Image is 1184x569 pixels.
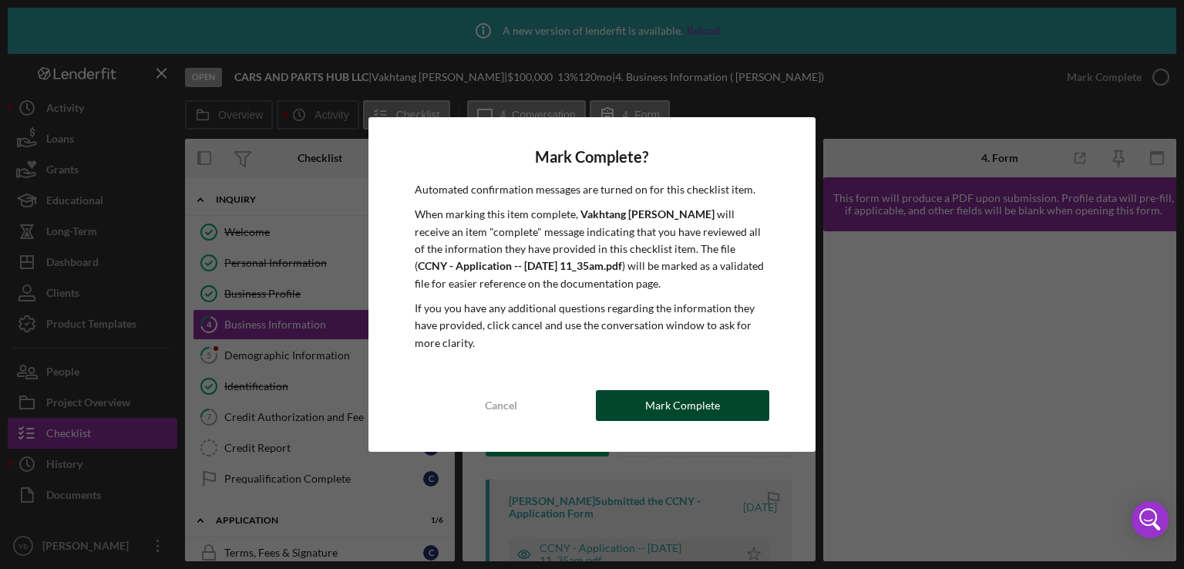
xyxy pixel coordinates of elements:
div: Cancel [485,390,517,421]
b: Vakhtang [PERSON_NAME] [580,207,715,221]
b: CCNY - Application -- [DATE] 11_35am.pdf [418,259,622,272]
div: Mark Complete [645,390,720,421]
h4: Mark Complete? [415,148,770,166]
div: Open Intercom Messenger [1132,501,1169,538]
button: Cancel [415,390,588,421]
p: Automated confirmation messages are turned on for this checklist item. [415,181,770,198]
button: Mark Complete [596,390,769,421]
p: When marking this item complete, will receive an item "complete" message indicating that you have... [415,206,770,292]
p: If you you have any additional questions regarding the information they have provided, click canc... [415,300,770,352]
